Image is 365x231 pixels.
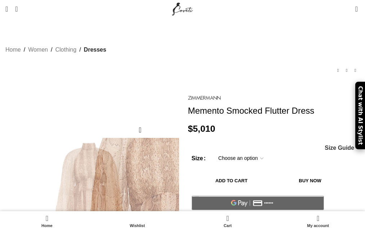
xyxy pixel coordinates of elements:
div: My wishlist [92,213,183,229]
span: Wishlist [96,223,179,228]
a: Wishlist [92,213,183,229]
span: Size Guide [325,145,354,151]
a: 0 Cart [183,213,273,229]
a: 0 [352,2,361,16]
button: Buy now [275,173,345,188]
span: Cart [186,223,270,228]
nav: Breadcrumb [5,45,106,55]
a: Site logo [170,5,195,12]
a: Next product [351,66,360,75]
bdi: 5,010 [188,124,215,134]
a: Size Guide [324,145,354,151]
span: Home [5,223,89,228]
span: My account [276,223,360,228]
div: My Wishlist [344,2,352,16]
a: Dresses [84,45,106,55]
a: Women [28,45,48,55]
a: Home [5,45,21,55]
span: 0 [227,213,232,218]
a: Previous product [334,66,342,75]
text: •••••• [264,201,274,206]
a: Clothing [55,45,76,55]
div: My cart [183,213,273,229]
a: Search [12,2,21,16]
a: Open mobile menu [2,2,12,16]
h1: Memento Smocked Flutter Dress [188,106,360,116]
label: Size [192,154,206,163]
span: $ [188,124,193,134]
button: Pay with GPay [192,196,324,210]
a: Home [2,213,92,229]
span: 0 [356,4,361,9]
button: Add to cart [192,173,272,188]
a: My account [273,213,363,229]
img: Zimmermann [188,96,221,100]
